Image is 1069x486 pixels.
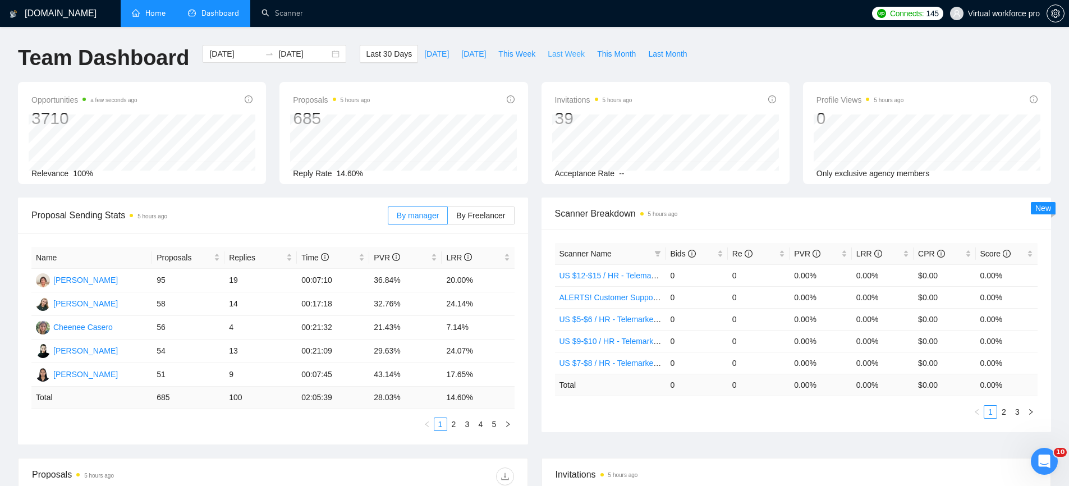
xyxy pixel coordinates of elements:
a: 2 [448,418,460,430]
td: 0.00% [790,264,851,286]
li: 3 [1011,405,1024,419]
div: [PERSON_NAME] [53,297,118,310]
th: Proposals [152,247,224,269]
span: Scanner Name [559,249,612,258]
td: 0 [666,308,727,330]
span: filter [652,245,663,262]
a: CCCheenee Casero [36,322,113,331]
a: searchScanner [261,8,303,18]
td: 0.00% [790,308,851,330]
span: Proposal Sending Stats [31,208,388,222]
td: 0.00% [790,330,851,352]
td: 43.14% [369,363,442,387]
li: Previous Page [970,405,984,419]
td: 54 [152,340,224,363]
td: 20.00% [442,269,514,292]
span: This Month [597,48,636,60]
span: Only exclusive agency members [816,169,930,178]
img: JA [36,273,50,287]
span: info-circle [1003,250,1011,258]
span: Proposals [157,251,212,264]
input: Start date [209,48,260,60]
li: Next Page [501,418,515,431]
li: 2 [447,418,461,431]
time: 5 hours ago [608,472,638,478]
img: YB [36,297,50,311]
td: 0.00% [852,264,914,286]
td: 9 [224,363,297,387]
span: info-circle [768,95,776,103]
td: 29.63% [369,340,442,363]
a: 2 [998,406,1010,418]
span: Last 30 Days [366,48,412,60]
td: 0.00% [852,308,914,330]
span: info-circle [1030,95,1038,103]
span: setting [1047,9,1064,18]
td: 56 [152,316,224,340]
a: 4 [475,418,487,430]
iframe: Intercom live chat [1031,448,1058,475]
span: info-circle [464,253,472,261]
a: JA[PERSON_NAME] [36,275,118,284]
input: End date [278,48,329,60]
a: 5 [488,418,501,430]
time: 5 hours ago [341,97,370,103]
time: 5 hours ago [84,473,114,479]
img: JR [36,344,50,358]
a: ALERTS! Customer Support USA [559,293,676,302]
span: PVR [794,249,820,258]
li: 1 [984,405,997,419]
span: 10 [1054,448,1067,457]
td: 24.14% [442,292,514,316]
span: Scanner Breakdown [555,207,1038,221]
td: 28.03 % [369,387,442,409]
td: 19 [224,269,297,292]
a: US $7-$8 / HR - Telemarketing [559,359,666,368]
td: 00:21:09 [297,340,369,363]
span: [DATE] [461,48,486,60]
span: filter [654,250,661,257]
span: By Freelancer [456,211,505,220]
li: Next Page [1024,405,1038,419]
div: Proposals [32,467,273,485]
td: 0.00% [852,330,914,352]
span: Proposals [293,93,370,107]
span: Profile Views [816,93,904,107]
button: left [420,418,434,431]
button: download [496,467,514,485]
td: 0.00 % [976,374,1038,396]
img: CC [36,320,50,334]
td: 100 [224,387,297,409]
img: logo [10,5,17,23]
td: 21.43% [369,316,442,340]
span: info-circle [245,95,253,103]
a: setting [1047,9,1065,18]
div: Cheenee Casero [53,321,113,333]
span: info-circle [688,250,696,258]
span: user [953,10,961,17]
td: 13 [224,340,297,363]
span: info-circle [392,253,400,261]
time: a few seconds ago [90,97,137,103]
td: 7.14% [442,316,514,340]
time: 5 hours ago [603,97,632,103]
button: left [970,405,984,419]
span: This Week [498,48,535,60]
a: AE[PERSON_NAME] [36,369,118,378]
a: YB[PERSON_NAME] [36,299,118,308]
span: LRR [856,249,882,258]
td: 36.84% [369,269,442,292]
td: 17.65% [442,363,514,387]
div: 685 [293,108,370,129]
td: 02:05:39 [297,387,369,409]
time: 5 hours ago [874,97,903,103]
span: info-circle [507,95,515,103]
a: 3 [461,418,474,430]
span: Score [980,249,1011,258]
div: 0 [816,108,904,129]
td: 0.00% [976,330,1038,352]
td: $0.00 [914,264,975,286]
td: 00:07:45 [297,363,369,387]
span: info-circle [813,250,820,258]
